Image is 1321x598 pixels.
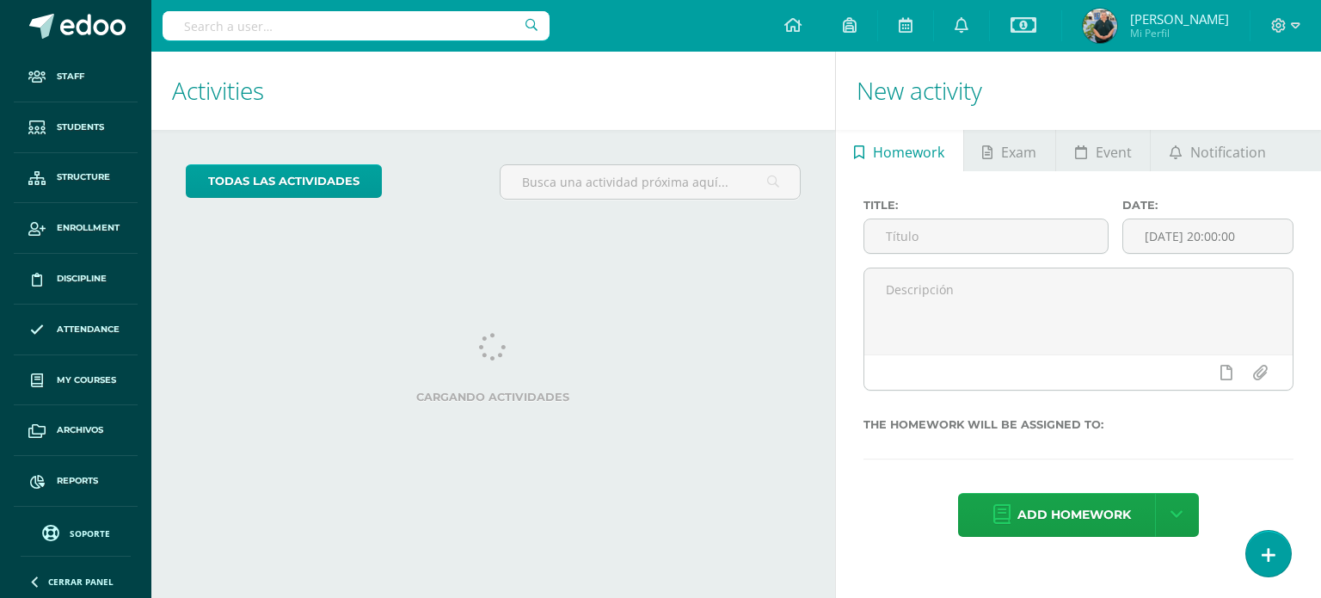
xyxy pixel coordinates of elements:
[14,405,138,456] a: Archivos
[21,521,131,544] a: Soporte
[501,165,799,199] input: Busca una actividad próxima aquí...
[863,199,1109,212] label: Title:
[864,219,1108,253] input: Título
[1083,9,1117,43] img: 4447a754f8b82caf5a355abd86508926.png
[1151,130,1284,171] a: Notification
[163,11,550,40] input: Search a user…
[1001,132,1036,173] span: Exam
[14,456,138,507] a: Reports
[14,254,138,305] a: Discipline
[172,52,814,130] h1: Activities
[1130,26,1229,40] span: Mi Perfil
[873,132,944,173] span: Homework
[14,203,138,254] a: Enrollment
[964,130,1055,171] a: Exam
[14,102,138,153] a: Students
[186,391,801,404] label: Cargando actividades
[70,527,110,539] span: Soporte
[57,474,98,488] span: Reports
[57,323,120,336] span: Attendance
[14,305,138,355] a: Attendance
[1130,10,1229,28] span: [PERSON_NAME]
[186,164,382,198] a: todas las Actividades
[48,576,114,588] span: Cerrar panel
[857,52,1300,130] h1: New activity
[57,373,116,387] span: My courses
[14,153,138,204] a: Structure
[14,355,138,406] a: My courses
[1190,132,1266,173] span: Notification
[57,70,84,83] span: Staff
[863,418,1293,431] label: The homework will be assigned to:
[1096,132,1132,173] span: Event
[14,52,138,102] a: Staff
[1123,219,1293,253] input: Fecha de entrega
[1122,199,1293,212] label: Date:
[836,130,963,171] a: Homework
[57,272,107,286] span: Discipline
[57,221,120,235] span: Enrollment
[1056,130,1150,171] a: Event
[57,170,110,184] span: Structure
[57,120,104,134] span: Students
[57,423,103,437] span: Archivos
[1017,494,1131,536] span: Add homework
